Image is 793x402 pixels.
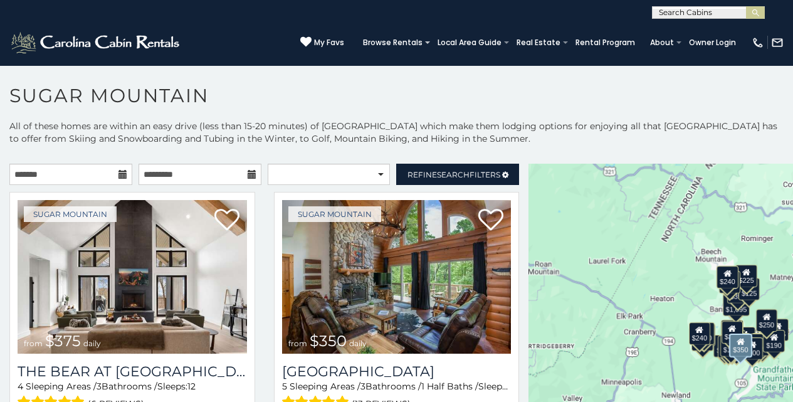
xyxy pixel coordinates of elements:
h3: Grouse Moor Lodge [282,363,512,380]
div: $195 [748,334,769,356]
div: $190 [721,320,742,342]
div: $200 [734,327,755,349]
span: 1 Half Baths / [421,381,478,392]
span: 3 [360,381,365,392]
a: RefineSearchFilters [396,164,519,185]
a: Add to favorites [214,208,239,234]
a: [GEOGRAPHIC_DATA] [282,363,512,380]
div: $240 [689,322,710,345]
a: Local Area Guide [431,34,508,51]
img: phone-regular-white.png [752,36,764,49]
span: daily [83,339,101,348]
a: About [644,34,680,51]
span: $375 [45,332,81,350]
div: $155 [767,319,789,341]
a: Sugar Mountain [24,206,117,222]
a: Sugar Mountain [288,206,381,222]
div: $1,095 [723,294,750,316]
div: $190 [763,330,784,352]
span: 12 [187,381,196,392]
a: My Favs [300,36,344,49]
div: $225 [735,265,757,287]
img: The Bear At Sugar Mountain [18,200,247,354]
a: Real Estate [510,34,567,51]
img: mail-regular-white.png [771,36,784,49]
div: $500 [742,337,763,360]
h3: The Bear At Sugar Mountain [18,363,247,380]
span: daily [349,339,367,348]
span: 3 [97,381,102,392]
span: from [24,339,43,348]
a: Rental Program [569,34,641,51]
a: The Bear At Sugar Mountain from $375 daily [18,200,247,354]
span: from [288,339,307,348]
div: $125 [738,278,760,300]
div: $240 [717,266,738,288]
span: 12 [508,381,517,392]
div: $300 [722,321,743,344]
a: Owner Login [683,34,742,51]
span: Search [437,170,470,179]
span: 5 [282,381,287,392]
img: Grouse Moor Lodge [282,200,512,354]
span: 4 [18,381,23,392]
div: $155 [718,336,739,358]
span: $350 [310,332,347,350]
span: My Favs [314,37,344,48]
div: $250 [756,309,777,332]
a: The Bear At [GEOGRAPHIC_DATA] [18,363,247,380]
a: Browse Rentals [357,34,429,51]
a: Add to favorites [478,208,503,234]
img: White-1-2.png [9,30,183,55]
div: $175 [720,334,742,357]
span: Refine Filters [407,170,500,179]
a: Grouse Moor Lodge from $350 daily [282,200,512,354]
div: $350 [729,334,752,357]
